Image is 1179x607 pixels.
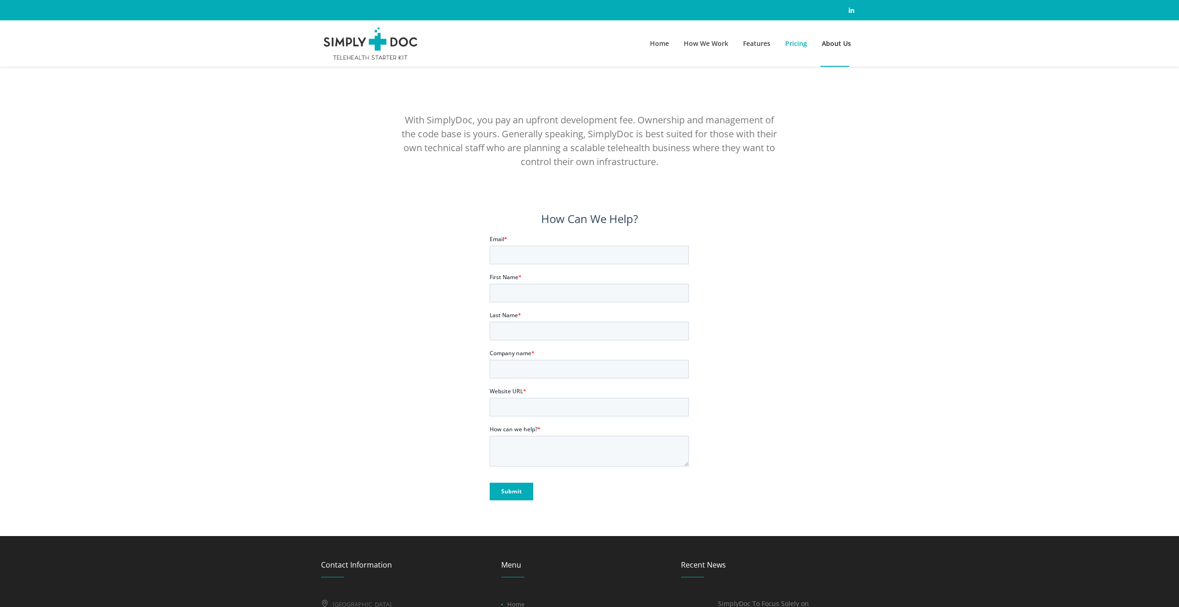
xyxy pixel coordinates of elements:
h3: How Can We Help? [541,213,638,225]
a: About Us [814,20,858,67]
a: Pricing [778,20,814,67]
span: About Us [822,39,851,48]
a: How We Work [676,20,736,67]
span: Home [650,39,669,48]
h3: Menu [501,559,662,577]
h3: Contact Information [321,559,482,577]
span: How We Work [684,39,728,48]
a: Home [643,20,676,67]
iframe: Form 0 [490,235,689,508]
span: With SimplyDoc, you pay an upfront development fee. Ownership and management of the code base is ... [402,114,777,168]
a: Instagram [846,5,857,16]
span: Pricing [785,39,807,48]
span: Features [743,39,770,48]
a: Features [736,20,778,67]
h3: Recent News [681,559,842,577]
img: SimplyDoc [321,27,421,60]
